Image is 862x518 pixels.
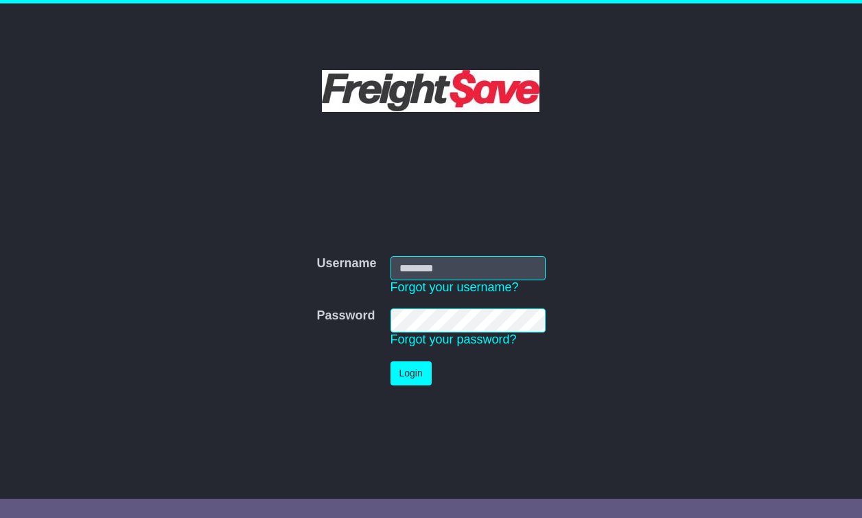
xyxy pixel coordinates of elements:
label: Password [316,308,375,324]
img: Freight Save [322,70,539,112]
label: Username [316,256,376,271]
a: Forgot your username? [391,280,519,294]
a: Forgot your password? [391,333,517,346]
button: Login [391,361,432,385]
